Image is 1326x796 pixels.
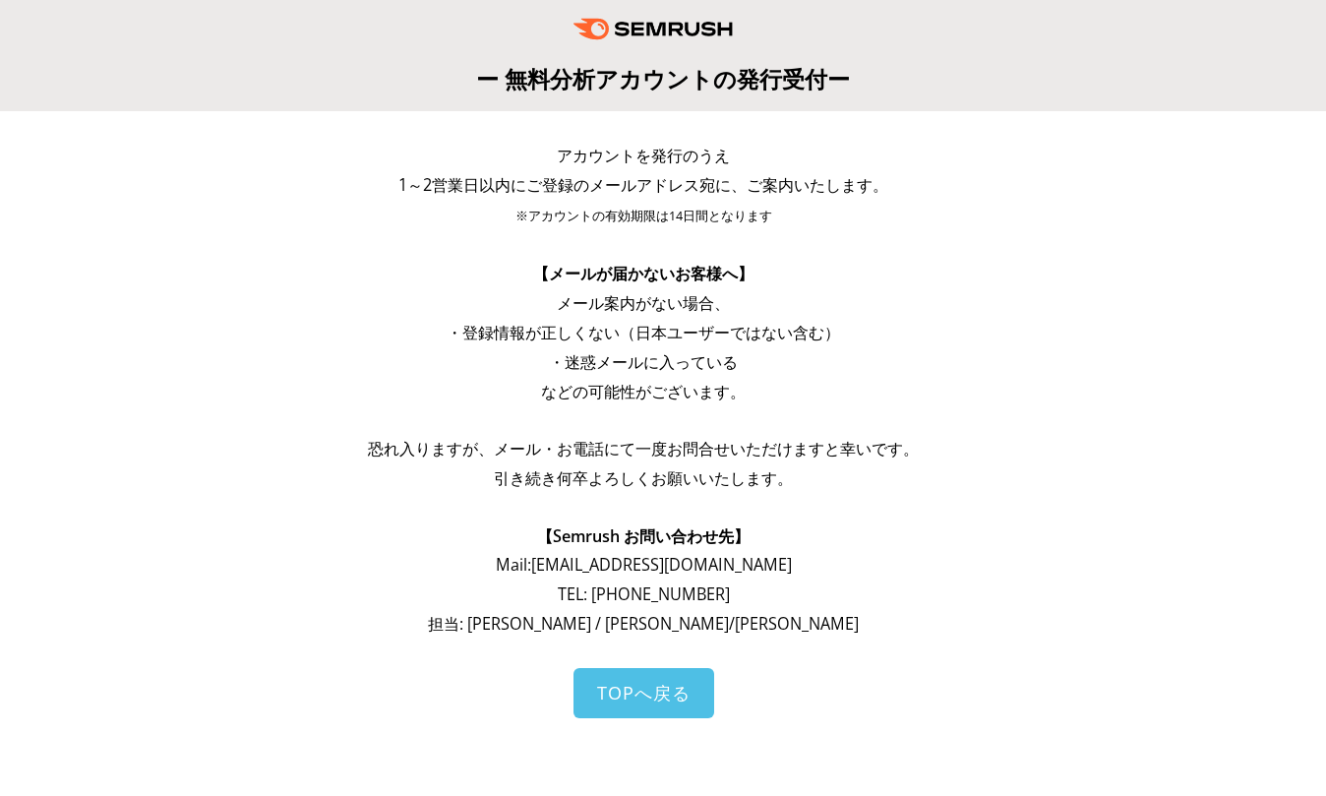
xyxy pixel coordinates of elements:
span: などの可能性がございます。 [541,381,746,402]
span: TOPへ戻る [597,681,691,704]
span: ー 無料分析アカウントの発行受付ー [476,63,850,94]
span: 担当: [PERSON_NAME] / [PERSON_NAME]/[PERSON_NAME] [428,613,859,635]
span: ※アカウントの有効期限は14日間となります [515,208,772,224]
span: 引き続き何卒よろしくお願いいたします。 [494,467,793,489]
span: メール案内がない場合、 [557,292,730,314]
a: TOPへ戻る [573,668,714,718]
span: アカウントを発行のうえ [557,145,730,166]
span: TEL: [PHONE_NUMBER] [558,583,730,605]
span: 恐れ入りますが、メール・お電話にて一度お問合せいただけますと幸いです。 [368,438,919,459]
span: 【Semrush お問い合わせ先】 [537,525,750,547]
span: ・登録情報が正しくない（日本ユーザーではない含む） [447,322,840,343]
span: 【メールが届かないお客様へ】 [533,263,753,284]
span: 1～2営業日以内にご登録のメールアドレス宛に、ご案内いたします。 [398,174,888,196]
span: Mail: [EMAIL_ADDRESS][DOMAIN_NAME] [496,554,792,576]
span: ・迷惑メールに入っている [549,351,738,373]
